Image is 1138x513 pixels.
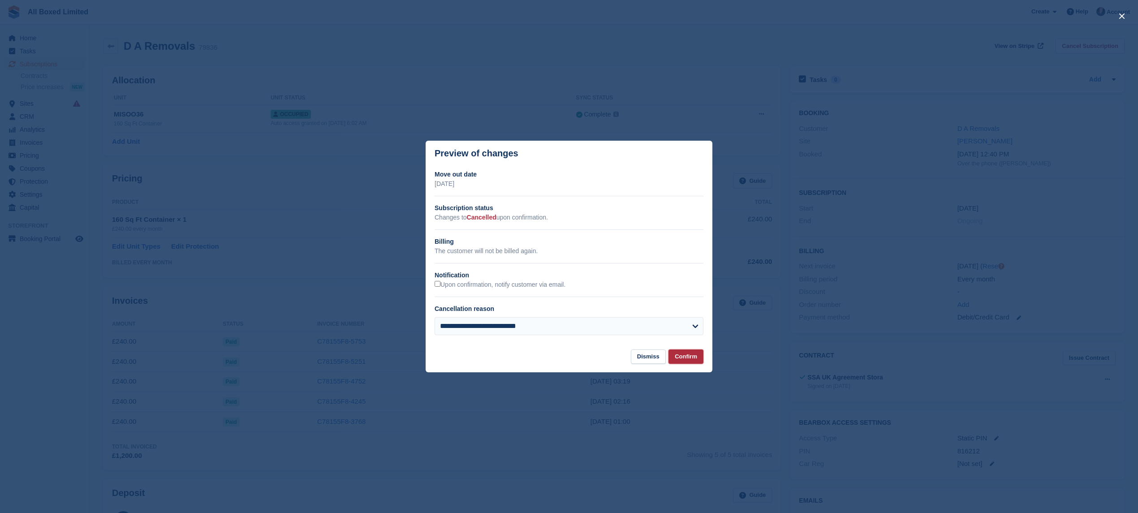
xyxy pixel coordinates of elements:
[668,349,703,364] button: Confirm
[435,203,703,213] h2: Subscription status
[435,305,494,312] label: Cancellation reason
[435,271,703,280] h2: Notification
[631,349,666,364] button: Dismiss
[435,246,703,256] p: The customer will not be billed again.
[435,281,440,287] input: Upon confirmation, notify customer via email.
[435,213,703,222] p: Changes to upon confirmation.
[435,179,703,189] p: [DATE]
[1115,9,1129,23] button: close
[435,237,703,246] h2: Billing
[435,170,703,179] h2: Move out date
[435,281,565,289] label: Upon confirmation, notify customer via email.
[435,148,518,159] p: Preview of changes
[467,214,496,221] span: Cancelled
